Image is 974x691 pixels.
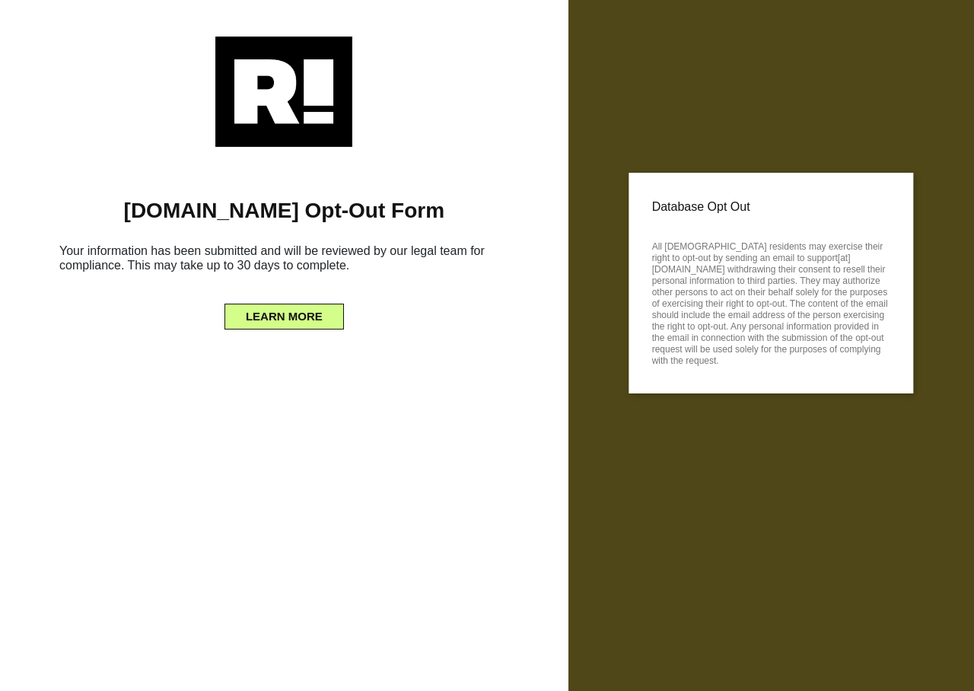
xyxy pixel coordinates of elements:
[224,304,344,330] button: LEARN MORE
[652,237,890,367] p: All [DEMOGRAPHIC_DATA] residents may exercise their right to opt-out by sending an email to suppo...
[23,237,546,285] h6: Your information has been submitted and will be reviewed by our legal team for compliance. This m...
[224,306,344,318] a: LEARN MORE
[23,198,546,224] h1: [DOMAIN_NAME] Opt-Out Form
[652,196,890,218] p: Database Opt Out
[215,37,352,147] img: Retention.com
